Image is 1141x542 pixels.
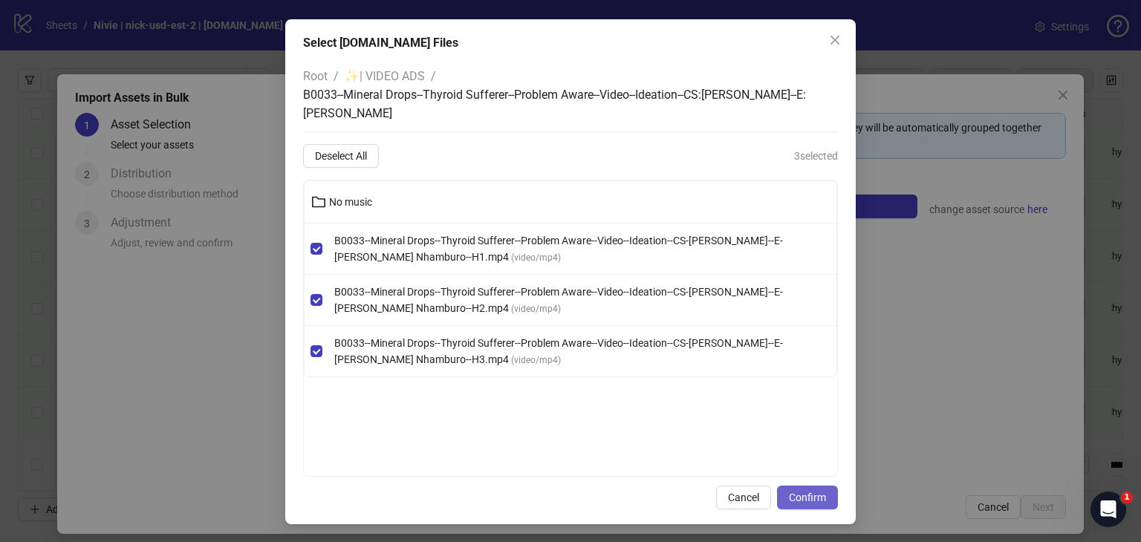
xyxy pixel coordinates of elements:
div: Select [DOMAIN_NAME] Files [303,34,838,52]
span: close [829,34,841,46]
span: Deselect All [315,150,367,162]
button: No music [305,190,836,214]
span: 1 [1121,492,1133,503]
span: B0033--Mineral Drops--Thyroid Sufferer--Problem Aware--Video--Ideation--CS:[PERSON_NAME]--E:[PERS... [303,88,806,120]
iframe: Intercom live chat [1090,492,1126,527]
span: folder [311,195,326,209]
span: Root [303,69,328,83]
span: B0033--Mineral Drops--Thyroid Sufferer--Problem Aware--Video--Ideation--CS-[PERSON_NAME]--E-[PERS... [334,337,783,365]
span: ✨| VIDEO ADS [345,69,425,83]
span: 3 selected [794,148,838,164]
button: Cancel [716,486,771,509]
span: Confirm [789,492,826,503]
button: Deselect All [303,144,379,168]
span: ( video/mp4 ) [511,304,561,314]
button: Close [823,28,847,52]
span: ( video/mp4 ) [511,355,561,365]
span: ( video/mp4 ) [511,252,561,263]
button: Confirm [777,486,838,509]
span: Cancel [728,492,759,503]
li: / [334,67,339,85]
span: No music [329,196,372,208]
span: B0033--Mineral Drops--Thyroid Sufferer--Problem Aware--Video--Ideation--CS-[PERSON_NAME]--E-[PERS... [334,235,783,263]
li: / [431,67,436,85]
span: B0033--Mineral Drops--Thyroid Sufferer--Problem Aware--Video--Ideation--CS-[PERSON_NAME]--E-[PERS... [334,286,783,314]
